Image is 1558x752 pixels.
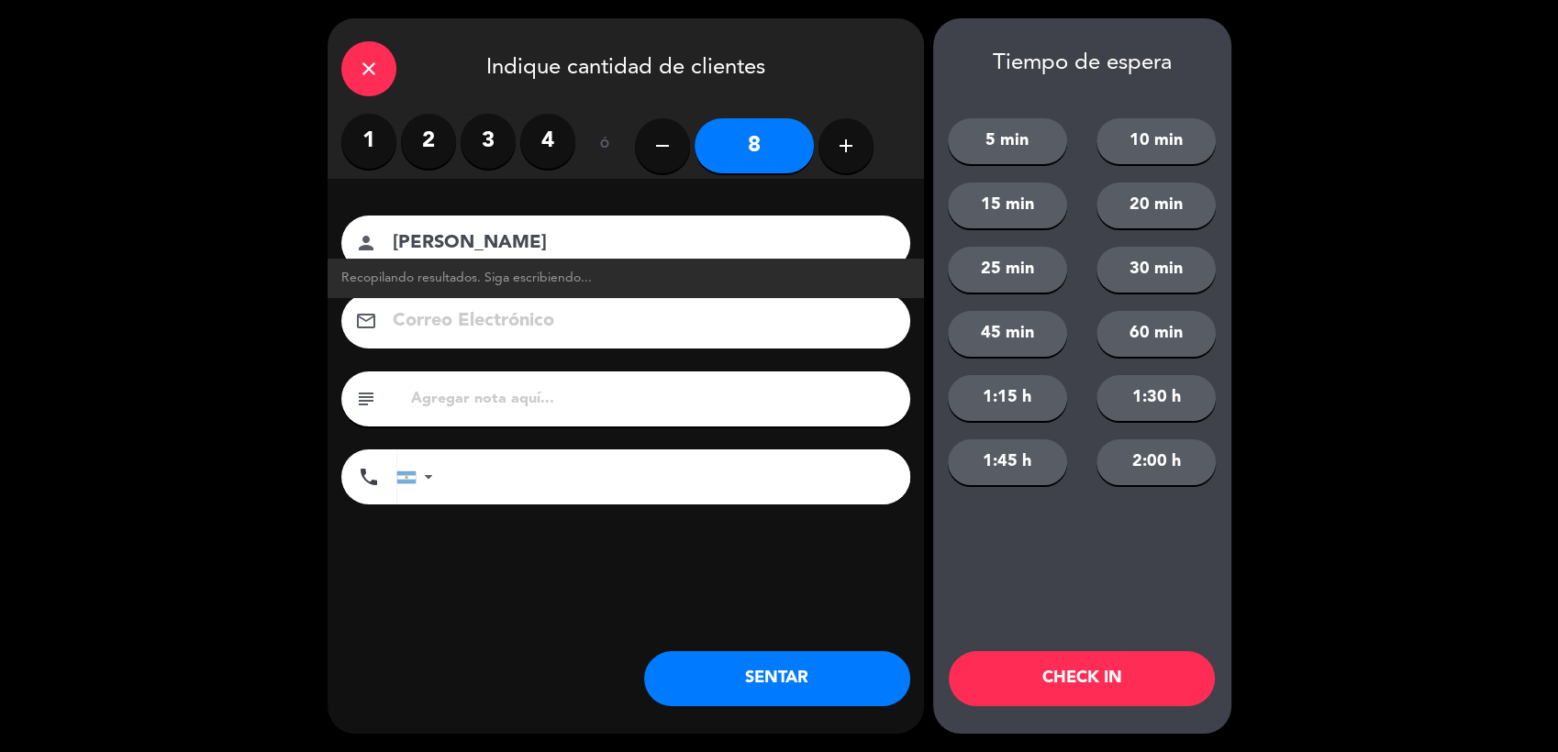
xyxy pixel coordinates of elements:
[948,439,1067,485] button: 1:45 h
[358,466,380,488] i: phone
[355,388,377,410] i: subject
[651,135,673,157] i: remove
[948,375,1067,421] button: 1:15 h
[520,114,575,169] label: 4
[948,311,1067,357] button: 45 min
[644,651,910,706] button: SENTAR
[948,247,1067,293] button: 25 min
[575,114,635,178] div: ó
[328,18,924,114] div: Indique cantidad de clientes
[409,386,896,412] input: Agregar nota aquí...
[933,50,1231,77] div: Tiempo de espera
[948,182,1067,228] button: 15 min
[401,114,456,169] label: 2
[1096,311,1216,357] button: 60 min
[948,118,1067,164] button: 5 min
[835,135,857,157] i: add
[1096,182,1216,228] button: 20 min
[341,268,592,289] span: Recopilando resultados. Siga escribiendo...
[355,232,377,254] i: person
[397,450,440,503] div: Argentina: +54
[391,227,886,260] input: Nombre del cliente
[635,118,690,173] button: remove
[1096,439,1216,485] button: 2:00 h
[341,114,396,169] label: 1
[949,651,1215,706] button: CHECK IN
[461,114,516,169] label: 3
[358,58,380,80] i: close
[818,118,874,173] button: add
[391,305,886,337] input: Correo Electrónico
[1096,118,1216,164] button: 10 min
[1096,375,1216,421] button: 1:30 h
[355,310,377,332] i: email
[1096,247,1216,293] button: 30 min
